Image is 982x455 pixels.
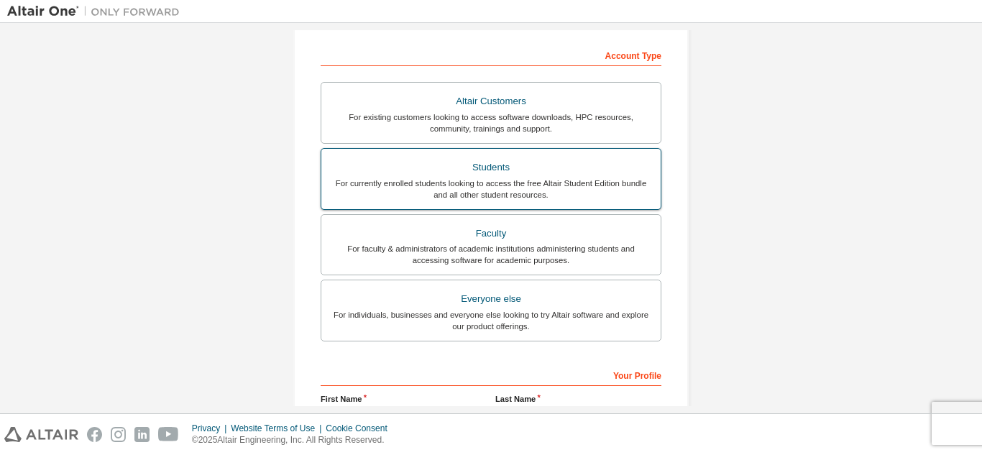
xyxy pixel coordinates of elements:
img: Altair One [7,4,187,19]
div: Faculty [330,224,652,244]
div: Cookie Consent [326,423,395,434]
img: altair_logo.svg [4,427,78,442]
img: instagram.svg [111,427,126,442]
div: For currently enrolled students looking to access the free Altair Student Edition bundle and all ... [330,178,652,201]
label: Last Name [495,393,661,405]
div: For individuals, businesses and everyone else looking to try Altair software and explore our prod... [330,309,652,332]
img: facebook.svg [87,427,102,442]
div: Account Type [321,43,661,66]
div: For existing customers looking to access software downloads, HPC resources, community, trainings ... [330,111,652,134]
div: Your Profile [321,363,661,386]
label: First Name [321,393,487,405]
div: For faculty & administrators of academic institutions administering students and accessing softwa... [330,243,652,266]
div: Everyone else [330,289,652,309]
img: youtube.svg [158,427,179,442]
img: linkedin.svg [134,427,150,442]
p: © 2025 Altair Engineering, Inc. All Rights Reserved. [192,434,396,446]
div: Altair Customers [330,91,652,111]
div: Privacy [192,423,231,434]
div: Students [330,157,652,178]
div: Website Terms of Use [231,423,326,434]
